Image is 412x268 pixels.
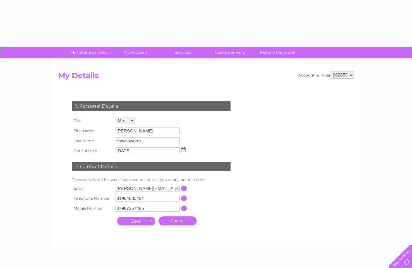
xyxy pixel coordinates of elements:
[72,162,231,171] div: 2. Contact Details
[298,71,354,79] div: Account number
[71,146,114,156] th: Date of birth
[71,176,232,183] td: These details will be used if we need to contact you at any point in time.
[181,147,186,152] img: ...
[181,196,187,201] input: Information
[204,47,256,58] a: Customer Help
[58,71,354,83] h2: My Details
[71,183,114,193] th: Email
[181,186,187,191] input: Information
[71,115,114,126] th: Title
[71,126,114,136] th: First Name
[117,217,155,225] input: Submit
[110,47,161,58] a: My Account
[72,101,231,111] div: 1. Personal Details
[71,203,114,213] th: Mobile Number
[252,47,303,58] a: Make A Payment
[157,47,208,58] a: Services
[63,47,114,58] a: My Clear Business
[71,193,114,203] th: Telephone Number
[71,136,114,146] th: Last Name
[181,206,187,211] input: Information
[158,216,197,225] a: Cancel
